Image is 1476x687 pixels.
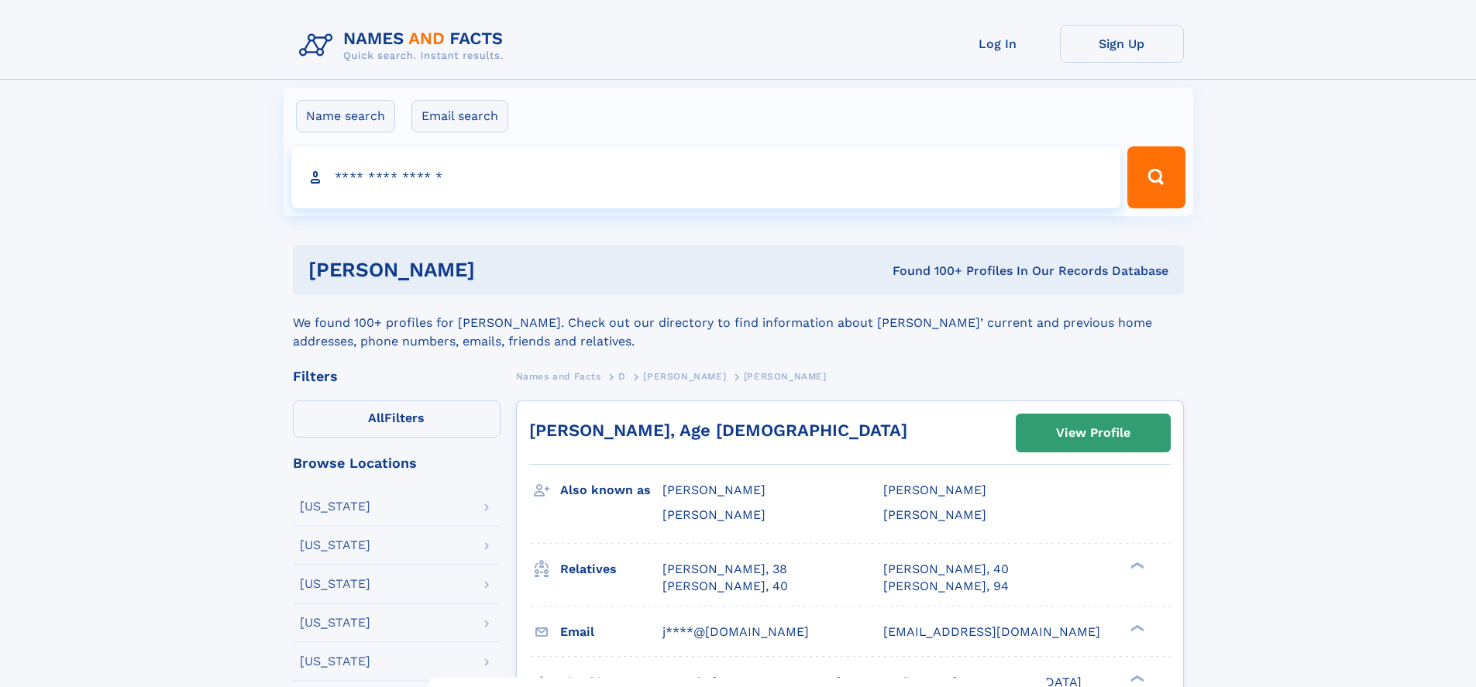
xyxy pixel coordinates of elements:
div: [US_STATE] [300,539,370,551]
input: search input [291,146,1121,208]
span: [PERSON_NAME] [883,507,986,522]
div: [US_STATE] [300,617,370,629]
div: View Profile [1056,415,1130,451]
a: [PERSON_NAME] [643,366,726,386]
div: ❯ [1127,623,1145,633]
label: Name search [296,100,395,132]
a: [PERSON_NAME], 38 [662,561,787,578]
div: Found 100+ Profiles In Our Records Database [683,263,1168,280]
h1: [PERSON_NAME] [308,260,684,280]
a: Sign Up [1060,25,1184,63]
button: Search Button [1127,146,1185,208]
h3: Also known as [560,477,662,503]
a: D [618,366,626,386]
div: [US_STATE] [300,500,370,513]
a: [PERSON_NAME], 94 [883,578,1009,595]
a: [PERSON_NAME], Age [DEMOGRAPHIC_DATA] [529,421,907,440]
span: [PERSON_NAME] [662,507,766,522]
div: [US_STATE] [300,578,370,590]
label: Email search [411,100,508,132]
a: [PERSON_NAME], 40 [662,578,788,595]
a: [PERSON_NAME], 40 [883,561,1009,578]
span: [PERSON_NAME] [662,483,766,497]
div: We found 100+ profiles for [PERSON_NAME]. Check out our directory to find information about [PERS... [293,295,1184,351]
h3: Relatives [560,556,662,582]
label: Filters [293,400,501,438]
div: Browse Locations [293,456,501,470]
span: [PERSON_NAME] [643,371,726,382]
div: ❯ [1127,673,1145,683]
div: [US_STATE] [300,655,370,668]
span: All [368,410,384,425]
div: Filters [293,369,501,383]
a: Names and Facts [516,366,601,386]
span: D [618,371,626,382]
img: Logo Names and Facts [293,25,516,67]
span: [PERSON_NAME] [744,371,827,382]
div: ❯ [1127,560,1145,570]
a: View Profile [1017,414,1170,452]
h3: Email [560,619,662,645]
span: [PERSON_NAME] [883,483,986,497]
a: Log In [936,25,1060,63]
span: [EMAIL_ADDRESS][DOMAIN_NAME] [883,624,1100,639]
